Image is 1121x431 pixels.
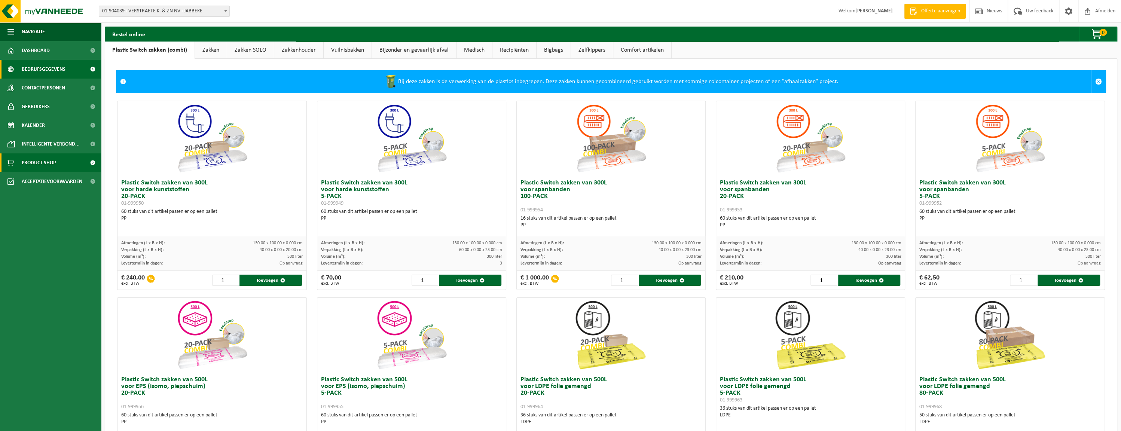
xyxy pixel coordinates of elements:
[105,27,153,41] h2: Bestel online
[321,180,503,207] h3: Plastic Switch zakken van 300L voor harde kunststoffen 5-PACK
[22,60,65,79] span: Bedrijfsgegevens
[919,7,962,15] span: Offerte aanvragen
[1010,275,1037,286] input: 1
[412,275,439,286] input: 1
[919,412,1101,425] div: 50 stuks van dit artikel passen er op een pallet
[260,248,303,252] span: 40.00 x 0.00 x 20.00 cm
[520,281,549,286] span: excl. BTW
[99,6,230,17] span: 01-904039 - VERSTRAETE K. & ZN NV - JABBEKE
[659,248,702,252] span: 40.00 x 0.00 x 23.00 cm
[520,222,702,229] div: PP
[321,261,363,266] span: Levertermijn in dagen:
[121,419,303,425] div: PP
[321,201,343,206] span: 01-999949
[720,376,901,403] h3: Plastic Switch zakken van 500L voor LDPE folie gemengd 5-PACK
[372,42,456,59] a: Bijzonder en gevaarlijk afval
[720,397,742,403] span: 01-999963
[574,298,648,373] img: 01-999964
[919,254,944,259] span: Volume (m³):
[439,275,501,286] button: Toevoegen
[919,281,940,286] span: excl. BTW
[121,248,164,252] span: Verpakking (L x B x H):
[321,419,503,425] div: PP
[321,404,343,410] span: 01-999955
[720,281,743,286] span: excl. BTW
[253,241,303,245] span: 130.00 x 100.00 x 0.000 cm
[720,215,901,229] div: 60 stuks van dit artikel passen er op een pallet
[919,376,1101,410] h3: Plastic Switch zakken van 500L voor LDPE folie gemengd 80-PACK
[22,79,65,97] span: Contactpersonen
[22,135,80,153] span: Intelligente verbond...
[810,275,837,286] input: 1
[520,180,702,213] h3: Plastic Switch zakken van 300L voor spanbanden 100-PACK
[571,42,613,59] a: Zelfkippers
[720,180,901,213] h3: Plastic Switch zakken van 300L voor spanbanden 20-PACK
[919,248,962,252] span: Verpakking (L x B x H):
[324,42,372,59] a: Vuilnisbakken
[121,215,303,222] div: PP
[919,208,1101,222] div: 60 stuks van dit artikel passen er op een pallet
[321,248,363,252] span: Verpakking (L x B x H):
[678,261,702,266] span: Op aanvraag
[459,248,502,252] span: 60.00 x 0.00 x 23.00 cm
[321,412,503,425] div: 60 stuks van dit artikel passen er op een pallet
[720,222,901,229] div: PP
[195,42,227,59] a: Zakken
[321,215,503,222] div: PP
[520,248,563,252] span: Verpakking (L x B x H):
[1038,275,1100,286] button: Toevoegen
[773,101,848,176] img: 01-999953
[919,215,1101,222] div: PP
[855,8,893,14] strong: [PERSON_NAME]
[878,261,901,266] span: Op aanvraag
[1058,248,1101,252] span: 40.00 x 0.00 x 23.00 cm
[22,172,82,191] span: Acceptatievoorwaarden
[487,254,502,259] span: 300 liter
[919,180,1101,207] h3: Plastic Switch zakken van 300L voor spanbanden 5-PACK
[720,248,762,252] span: Verpakking (L x B x H):
[121,241,165,245] span: Afmetingen (L x B x H):
[374,101,449,176] img: 01-999949
[1085,254,1101,259] span: 300 liter
[287,254,303,259] span: 300 liter
[212,275,239,286] input: 1
[99,6,229,16] span: 01-904039 - VERSTRAETE K. & ZN NV - JABBEKE
[1078,261,1101,266] span: Op aanvraag
[121,412,303,425] div: 60 stuks van dit artikel passen er op een pallet
[520,376,702,410] h3: Plastic Switch zakken van 500L voor LDPE folie gemengd 20-PACK
[520,261,562,266] span: Levertermijn in dagen:
[321,241,364,245] span: Afmetingen (L x B x H):
[175,101,250,176] img: 01-999950
[919,201,942,206] span: 01-999952
[720,275,743,286] div: € 210,00
[838,275,901,286] button: Toevoegen
[321,208,503,222] div: 60 stuks van dit artikel passen er op een pallet
[919,404,942,410] span: 01-999968
[520,215,702,229] div: 16 stuks van dit artikel passen er op een pallet
[1091,70,1106,93] a: Sluit melding
[919,241,963,245] span: Afmetingen (L x B x H):
[239,275,302,286] button: Toevoegen
[520,254,545,259] span: Volume (m³):
[613,42,671,59] a: Comfort artikelen
[374,298,449,373] img: 01-999955
[858,248,901,252] span: 40.00 x 0.00 x 23.00 cm
[121,261,163,266] span: Levertermijn in dagen:
[22,97,50,116] span: Gebruikers
[652,241,702,245] span: 130.00 x 100.00 x 0.000 cm
[121,281,145,286] span: excl. BTW
[1079,27,1117,42] button: 0
[904,4,966,19] a: Offerte aanvragen
[520,419,702,425] div: LDPE
[720,412,901,419] div: LDPE
[22,116,45,135] span: Kalender
[886,254,901,259] span: 300 liter
[611,275,638,286] input: 1
[773,298,848,373] img: 01-999963
[972,298,1047,373] img: 01-999968
[520,412,702,425] div: 36 stuks van dit artikel passen er op een pallet
[492,42,536,59] a: Recipiënten
[175,298,250,373] img: 01-999956
[456,42,492,59] a: Medisch
[105,42,195,59] a: Plastic Switch zakken (combi)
